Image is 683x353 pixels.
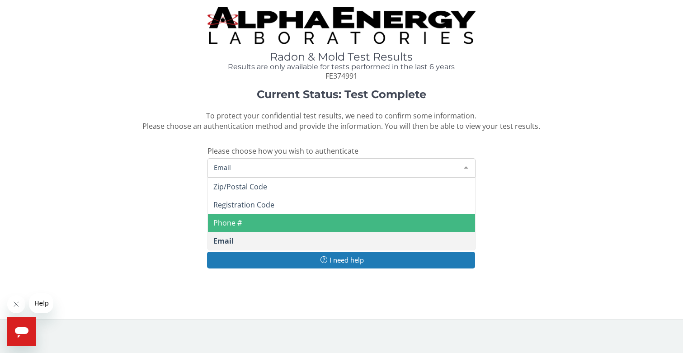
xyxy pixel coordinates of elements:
span: Registration Code [213,200,274,210]
iframe: Close message [7,295,25,313]
img: TightCrop.jpg [207,7,475,44]
span: Email [213,236,234,246]
span: Phone # [213,218,242,228]
h1: Radon & Mold Test Results [207,51,475,63]
h4: Results are only available for tests performed in the last 6 years [207,63,475,71]
span: Zip/Postal Code [213,182,267,192]
span: Please choose how you wish to authenticate [207,146,358,156]
strong: Current Status: Test Complete [257,88,426,101]
iframe: Button to launch messaging window [7,317,36,346]
iframe: Message from company [29,293,53,313]
span: Email [212,162,457,172]
span: FE374991 [325,71,358,81]
button: I need help [207,252,475,268]
span: To protect your confidential test results, we need to confirm some information. Please choose an ... [142,111,540,131]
